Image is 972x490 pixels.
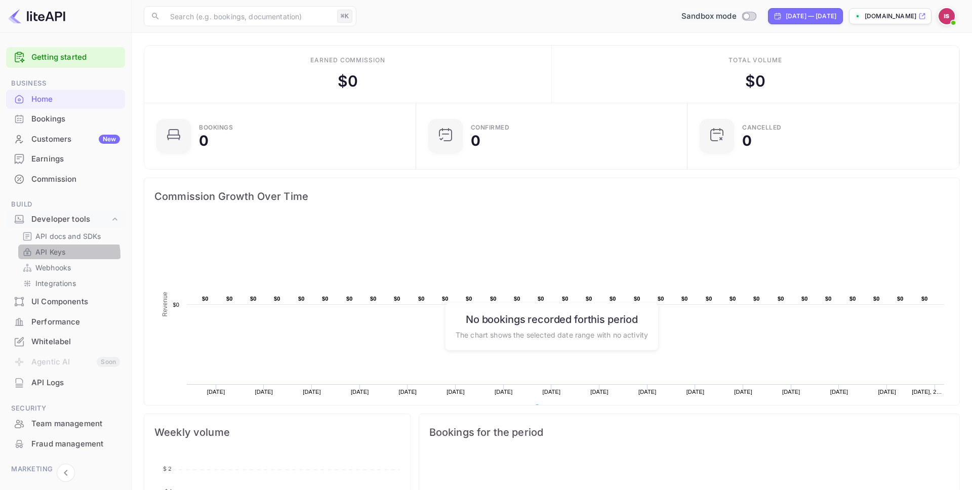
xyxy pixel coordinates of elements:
[31,214,110,225] div: Developer tools
[6,170,125,188] a: Commission
[250,296,257,302] text: $0
[199,125,233,131] div: Bookings
[6,373,125,392] a: API Logs
[677,11,760,22] div: Switch to Production mode
[6,78,125,89] span: Business
[921,296,928,302] text: $0
[586,296,592,302] text: $0
[681,296,688,302] text: $0
[346,296,353,302] text: $0
[6,211,125,228] div: Developer tools
[778,296,784,302] text: $0
[742,125,782,131] div: CANCELLED
[154,188,949,205] span: Commission Growth Over Time
[31,296,120,308] div: UI Components
[418,296,425,302] text: $0
[31,113,120,125] div: Bookings
[163,465,172,472] tspan: $ 2
[6,312,125,331] a: Performance
[825,296,832,302] text: $0
[31,52,120,63] a: Getting started
[22,247,117,257] a: API Keys
[742,134,752,148] div: 0
[6,332,125,352] div: Whitelabel
[394,296,400,302] text: $0
[18,244,121,259] div: API Keys
[873,296,880,302] text: $0
[22,231,117,241] a: API docs and SDKs
[31,316,120,328] div: Performance
[681,11,737,22] span: Sandbox mode
[745,70,765,93] div: $ 0
[429,424,949,440] span: Bookings for the period
[830,389,848,395] text: [DATE]
[456,329,648,340] p: The chart shows the selected date range with no activity
[6,434,125,454] div: Fraud management
[31,134,120,145] div: Customers
[590,389,609,395] text: [DATE]
[610,296,616,302] text: $0
[31,418,120,430] div: Team management
[544,404,570,412] text: Revenue
[562,296,569,302] text: $0
[6,149,125,168] a: Earnings
[6,292,125,312] div: UI Components
[658,296,664,302] text: $0
[6,414,125,433] a: Team management
[865,12,916,21] p: [DOMAIN_NAME]
[35,262,71,273] p: Webhooks
[18,276,121,291] div: Integrations
[173,302,179,308] text: $0
[6,434,125,453] a: Fraud management
[226,296,233,302] text: $0
[207,389,225,395] text: [DATE]
[6,149,125,169] div: Earnings
[6,90,125,108] a: Home
[370,296,377,302] text: $0
[782,389,800,395] text: [DATE]
[31,174,120,185] div: Commission
[6,332,125,351] a: Whitelabel
[801,296,808,302] text: $0
[6,373,125,393] div: API Logs
[638,389,657,395] text: [DATE]
[351,389,369,395] text: [DATE]
[730,296,736,302] text: $0
[471,134,480,148] div: 0
[31,94,120,105] div: Home
[31,153,120,165] div: Earnings
[471,125,510,131] div: Confirmed
[6,109,125,128] a: Bookings
[35,247,65,257] p: API Keys
[6,464,125,475] span: Marketing
[303,389,321,395] text: [DATE]
[164,6,333,26] input: Search (e.g. bookings, documentation)
[514,296,520,302] text: $0
[538,296,544,302] text: $0
[849,296,856,302] text: $0
[768,8,843,24] div: Click to change the date range period
[310,56,385,65] div: Earned commission
[912,389,942,395] text: [DATE], 2…
[753,296,760,302] text: $0
[99,135,120,144] div: New
[399,389,417,395] text: [DATE]
[442,296,449,302] text: $0
[35,231,101,241] p: API docs and SDKs
[6,292,125,311] a: UI Components
[447,389,465,395] text: [DATE]
[6,130,125,149] div: CustomersNew
[31,377,120,389] div: API Logs
[6,403,125,414] span: Security
[456,313,648,325] h6: No bookings recorded for this period
[255,389,273,395] text: [DATE]
[6,109,125,129] div: Bookings
[202,296,209,302] text: $0
[298,296,305,302] text: $0
[897,296,904,302] text: $0
[6,199,125,210] span: Build
[495,389,513,395] text: [DATE]
[466,296,472,302] text: $0
[8,8,65,24] img: LiteAPI logo
[878,389,896,395] text: [DATE]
